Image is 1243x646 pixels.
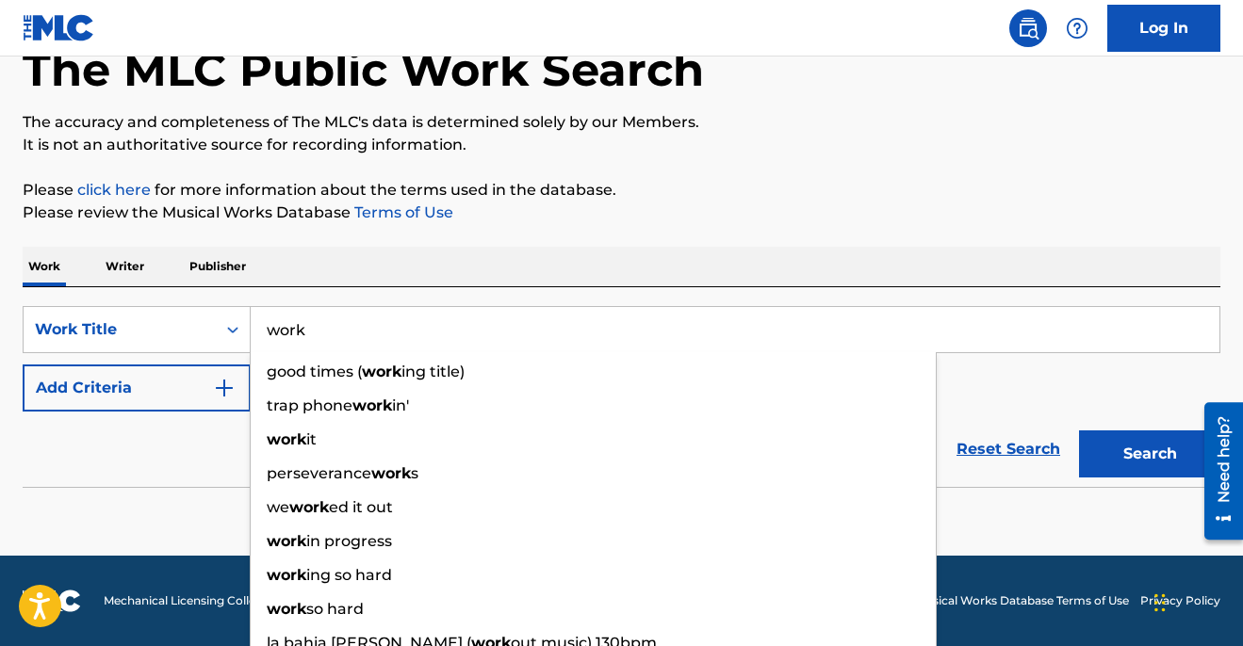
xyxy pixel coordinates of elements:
div: Help [1058,9,1096,47]
strong: work [267,600,306,618]
span: ed it out [329,498,393,516]
iframe: Resource Center [1190,395,1243,546]
form: Search Form [23,306,1220,487]
h1: The MLC Public Work Search [23,41,704,98]
p: The accuracy and completeness of The MLC's data is determined solely by our Members. [23,111,1220,134]
img: help [1066,17,1088,40]
span: good times ( [267,363,362,380]
a: Log In [1107,5,1220,52]
span: perseverance [267,464,371,482]
img: search [1017,17,1039,40]
a: Public Search [1009,9,1047,47]
p: Work [23,247,66,286]
p: Please review the Musical Works Database [23,202,1220,224]
strong: work [267,430,306,448]
span: we [267,498,289,516]
img: logo [23,589,81,612]
a: click here [77,181,151,199]
div: Work Title [35,318,204,341]
strong: work [289,498,329,516]
button: Add Criteria [23,364,251,412]
a: Musical Works Database Terms of Use [915,592,1129,609]
span: s [411,464,418,482]
span: Mechanical Licensing Collective © 2025 [104,592,322,609]
iframe: Chat Widget [1149,556,1243,646]
img: 9d2ae6d4665cec9f34b9.svg [213,377,236,399]
span: so hard [306,600,364,618]
span: ing so hard [306,566,392,584]
p: Please for more information about the terms used in the database. [23,179,1220,202]
a: Terms of Use [351,203,453,221]
strong: work [267,532,306,550]
a: Privacy Policy [1140,592,1220,609]
strong: work [352,396,392,414]
strong: work [267,566,306,584]
strong: work [362,363,401,380]
span: ing title) [401,363,465,380]
p: It is not an authoritative source for recording information. [23,134,1220,156]
a: Reset Search [947,428,1070,470]
div: Drag [1154,574,1166,631]
span: in' [392,396,409,414]
span: in progress [306,532,392,550]
span: it [306,430,317,448]
span: trap phone [267,396,352,414]
strong: work [371,464,411,482]
p: Publisher [184,247,252,286]
p: Writer [100,247,150,286]
button: Search [1079,430,1220,477]
img: MLC Logo [23,14,95,41]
